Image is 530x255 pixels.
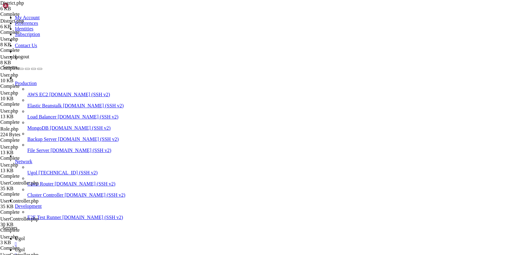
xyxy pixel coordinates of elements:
[0,65,57,71] div: Complete
[0,162,57,173] span: User.php
[0,132,57,137] div: 224 Bytes
[0,101,57,107] div: Complete
[0,144,18,150] span: User.php
[0,155,57,161] div: Complete
[0,150,57,155] div: 13 KB
[2,66,448,71] x-row: root@s1360875:/var/www/my-old-laravel-app# php artisan cache:clear
[2,161,448,166] x-row: root@s1360875:/var/www/my-old-laravel-app# php artisan cache:clear
[2,60,448,66] x-row: Bye
[0,90,18,96] span: User.php
[0,78,57,83] div: 10 KB
[2,198,448,203] x-row: Configuration cache cleared successfully.
[0,90,57,101] span: User.php
[0,0,57,11] span: District.php
[0,162,18,168] span: User.php
[2,45,448,50] x-row: Query OK, 0 rows affected (0.12 sec)
[0,0,24,6] span: District.php
[0,234,18,239] span: User.php
[0,126,18,132] span: Role.php
[0,186,57,191] div: 35 KB
[0,72,57,83] span: User.php
[2,55,448,60] x-row: mysql> exit
[0,47,57,53] div: Complete
[0,234,57,245] span: User.php
[0,137,57,143] div: Complete
[2,8,448,13] x-row: | user_role |
[0,144,57,155] span: User.php
[7,103,17,108] span: INFO
[7,87,17,92] span: INFO
[0,204,57,209] div: 35 KB
[0,6,57,11] div: 6 KB
[0,216,39,221] span: UserController.php
[0,180,57,191] span: UserController.php
[0,108,57,119] span: User.php
[2,182,448,187] x-row: Application cache cleared successfully.
[0,126,57,137] span: Role.php
[2,13,448,18] x-row: | users |
[2,76,448,82] x-row: php artisan config:clear
[0,216,57,227] span: UserController.php
[7,198,17,203] span: INFO
[0,36,57,47] span: User.php
[0,42,57,47] div: 8 KB
[0,209,57,215] div: Complete
[0,198,57,209] span: UserController.php
[2,18,448,24] x-row: +-------------------------------+
[0,72,18,78] span: User.php
[0,83,57,89] div: Complete
[0,54,57,65] span: User.php
[7,182,17,187] span: INFO
[0,18,57,29] span: District.php
[0,191,57,197] div: Complete
[0,29,57,35] div: Complete
[2,87,448,92] x-row: Application cache cleared successfully.
[0,240,57,245] div: 3 KB
[0,119,57,125] div: Complete
[2,150,448,155] x-row: Configuration cache cleared successfully.
[0,114,57,119] div: 13 KB
[0,11,57,17] div: Complete
[2,24,448,29] x-row: 34 rows in set (0.00 sec)
[0,18,24,24] span: District.php
[2,124,448,129] x-row: php artisan config:clear
[2,134,448,140] x-row: Application cache cleared successfully.
[0,245,57,251] div: Complete
[2,39,448,45] x-row: mysql> RENAME TABLE user_role TO role_user;
[2,103,448,108] x-row: Configuration cache cleared successfully.
[115,208,117,213] div: (43, 39)
[0,96,57,101] div: 10 KB
[0,168,57,173] div: 13 KB
[7,150,17,155] span: INFO
[2,34,448,39] x-row: mysql> ^C
[2,113,448,119] x-row: root@s1360875:/var/www/my-old-laravel-app# php artisan cache:clear
[0,173,57,179] div: Complete
[0,198,39,204] span: UserController.php
[2,208,448,213] x-row: root@s1360875:/var/www/my-old-laravel-app#
[2,2,448,8] x-row: | user_page |
[0,24,57,29] div: 6 KB
[0,180,39,186] span: UserController.php
[0,108,18,114] span: User.php
[0,222,57,227] div: 30 KB
[0,227,57,233] div: Complete
[0,60,57,65] div: 8 KB
[2,171,448,177] x-row: php artisan config:clear
[0,54,18,60] span: User.php
[0,36,18,42] span: User.php
[7,134,17,140] span: INFO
